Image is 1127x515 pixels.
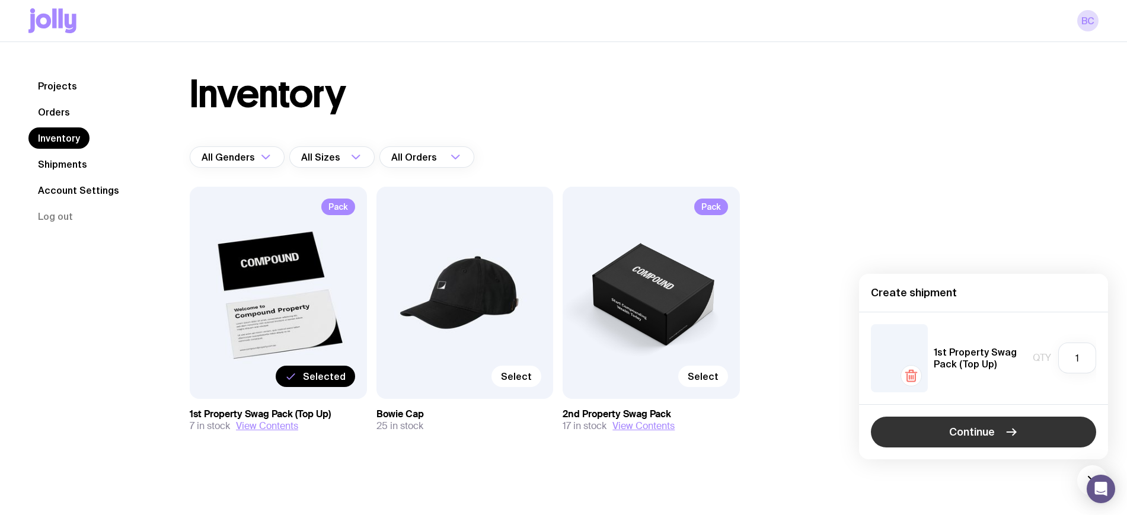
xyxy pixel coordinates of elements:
h4: Create shipment [871,286,1096,300]
span: Selected [303,370,346,382]
input: Search for option [439,146,447,168]
span: Select [501,370,532,382]
h1: Inventory [190,75,346,113]
div: Open Intercom Messenger [1087,475,1115,503]
span: 17 in stock [563,420,606,432]
button: View Contents [236,420,298,432]
a: Projects [28,75,87,97]
div: Search for option [289,146,375,168]
a: Shipments [28,153,97,175]
span: All Genders [202,146,257,168]
h5: 1st Property Swag Pack (Top Up) [934,346,1027,370]
button: Continue [871,417,1096,447]
h3: 1st Property Swag Pack (Top Up) [190,408,367,420]
span: 25 in stock [376,420,423,432]
span: Pack [321,199,355,215]
a: Orders [28,101,79,123]
button: Log out [28,206,82,227]
h3: Bowie Cap [376,408,554,420]
span: All Orders [391,146,439,168]
a: Account Settings [28,180,129,201]
span: Pack [694,199,728,215]
span: All Sizes [301,146,343,168]
div: Search for option [190,146,285,168]
div: Search for option [379,146,474,168]
input: Search for option [343,146,347,168]
a: BC [1077,10,1099,31]
span: Qty [1033,352,1051,364]
a: Inventory [28,127,90,149]
span: 7 in stock [190,420,230,432]
h3: 2nd Property Swag Pack [563,408,740,420]
span: Select [688,370,719,382]
button: View Contents [612,420,675,432]
span: Continue [949,425,995,439]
